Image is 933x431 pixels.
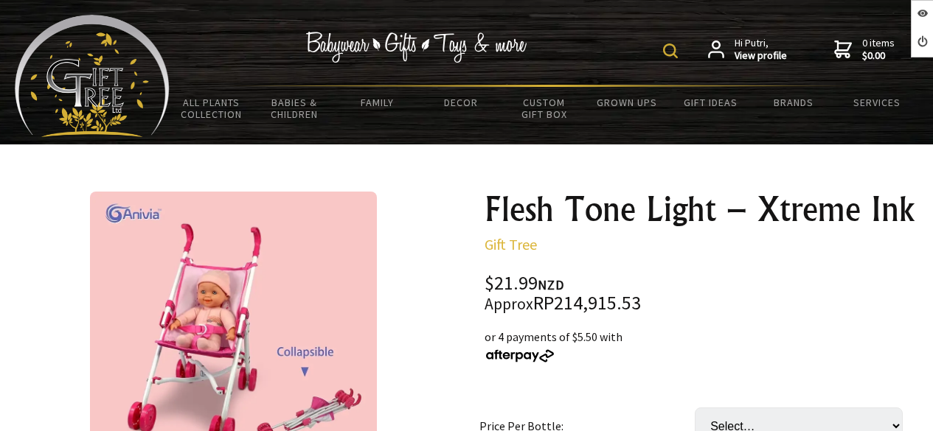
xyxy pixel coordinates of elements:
[419,87,502,118] a: Decor
[862,49,895,63] strong: $0.00
[735,49,787,63] strong: View profile
[306,32,527,63] img: Babywear - Gifts - Toys & more
[170,87,253,130] a: All Plants Collection
[862,36,895,63] span: 0 items
[752,87,835,118] a: Brands
[708,37,787,63] a: Hi Putri,View profile
[663,43,678,58] img: product search
[15,15,170,137] img: Babyware - Gifts - Toys and more...
[835,87,918,118] a: Services
[485,235,537,253] a: Gift Tree
[538,276,564,293] span: NZD
[485,192,915,227] h1: Flesh Tone Light – Xtreme Ink
[502,87,586,130] a: Custom Gift Box
[253,87,336,130] a: Babies & Children
[735,37,787,63] span: Hi Putri,
[485,349,555,362] img: Afterpay
[669,87,752,118] a: Gift Ideas
[336,87,420,118] a: Family
[485,274,915,313] div: $21.99 RP214,915.53
[834,37,895,63] a: 0 items$0.00
[586,87,669,118] a: Grown Ups
[485,294,533,314] small: Approx
[485,328,915,363] div: or 4 payments of $5.50 with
